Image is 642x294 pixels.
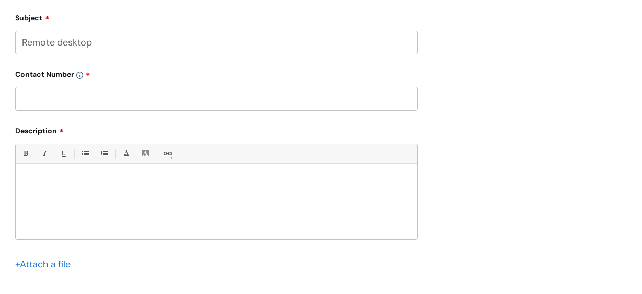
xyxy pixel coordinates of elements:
a: Font Color [120,147,132,160]
a: Bold (Ctrl-B) [19,147,32,160]
div: Attach a file [15,256,77,273]
a: Link [161,147,173,160]
a: • Unordered List (Ctrl-Shift-7) [79,147,91,160]
label: Subject [15,10,418,22]
img: info-icon.svg [76,72,83,79]
a: Italic (Ctrl-I) [38,147,51,160]
a: 1. Ordered List (Ctrl-Shift-8) [98,147,110,160]
label: Description [15,123,418,135]
label: Contact Number [15,66,418,79]
a: Back Color [139,147,151,160]
a: Underline(Ctrl-U) [57,147,70,160]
